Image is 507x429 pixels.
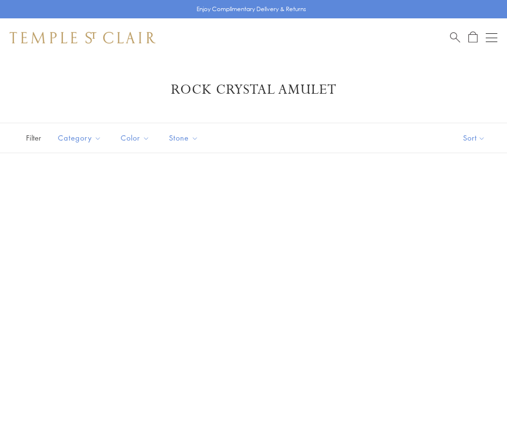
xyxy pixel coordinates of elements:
[24,81,483,99] h1: Rock Crystal Amulet
[197,4,306,14] p: Enjoy Complimentary Delivery & Returns
[441,123,507,153] button: Show sort by
[164,132,206,144] span: Stone
[468,31,478,43] a: Open Shopping Bag
[162,127,206,149] button: Stone
[53,132,109,144] span: Category
[116,132,157,144] span: Color
[51,127,109,149] button: Category
[450,31,460,43] a: Search
[113,127,157,149] button: Color
[486,32,497,43] button: Open navigation
[10,32,155,43] img: Temple St. Clair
